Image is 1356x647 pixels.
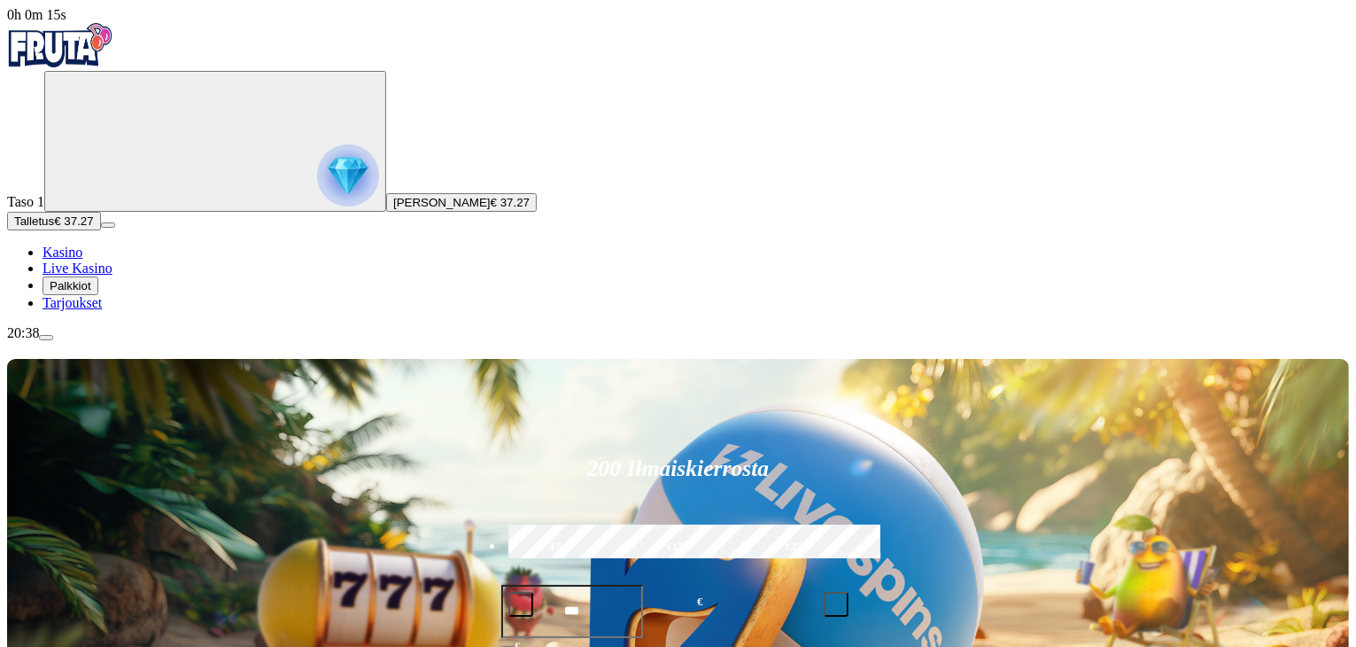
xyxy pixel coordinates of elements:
[7,325,39,340] span: 20:38
[43,261,112,276] a: Live Kasino
[7,23,113,67] img: Fruta
[54,214,93,228] span: € 37.27
[7,245,1349,311] nav: Main menu
[741,522,853,573] label: €250
[43,277,98,295] button: Palkkiot
[39,335,53,340] button: menu
[7,55,113,70] a: Fruta
[7,212,101,230] button: Talletusplus icon€ 37.27
[317,144,379,207] img: reward progress
[623,522,734,573] label: €150
[43,245,82,260] a: Kasino
[44,71,386,212] button: reward progress
[7,23,1349,311] nav: Primary
[14,214,54,228] span: Talletus
[508,592,533,617] button: minus icon
[824,592,848,617] button: plus icon
[50,279,91,292] span: Palkkiot
[491,196,530,209] span: € 37.27
[7,194,44,209] span: Taso 1
[504,522,616,573] label: €50
[7,7,66,22] span: user session time
[697,594,702,611] span: €
[386,193,537,212] button: [PERSON_NAME]€ 37.27
[43,295,102,310] a: Tarjoukset
[101,222,115,228] button: menu
[393,196,491,209] span: [PERSON_NAME]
